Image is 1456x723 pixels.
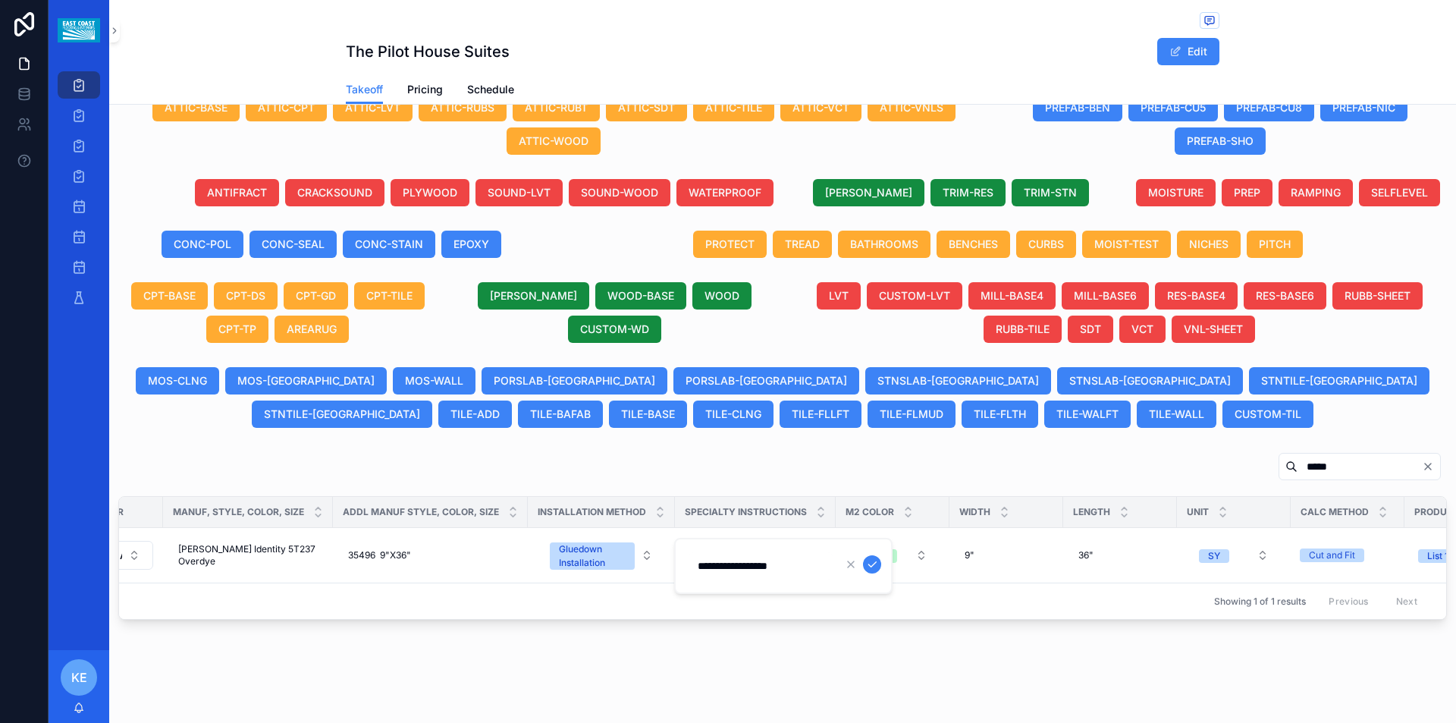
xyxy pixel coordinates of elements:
[275,316,349,343] button: AREARUG
[450,407,500,422] span: TILE-ADD
[165,100,227,115] span: ATTIC-BASE
[207,185,267,200] span: ANTIFRACT
[689,185,761,200] span: WATERPROOF
[1172,316,1255,343] button: VNL-SHEET
[346,41,510,62] h1: The Pilot House Suites
[148,373,207,388] span: MOS-CLNG
[346,82,383,97] span: Takeoff
[607,288,674,303] span: WOOD-BASE
[705,237,755,252] span: PROTECT
[996,322,1050,337] span: RUBB-TILE
[1082,231,1171,258] button: MOIST-TEST
[518,401,603,428] button: TILE-BAFAB
[880,407,943,422] span: TILE-FLMUD
[1359,179,1440,206] button: SELFLEVEL
[1291,185,1341,200] span: RAMPING
[1332,282,1423,310] button: RUBB-SHEET
[959,543,1054,567] a: 9"
[1149,407,1204,422] span: TILE-WALL
[692,282,752,310] button: WOOD
[1345,288,1410,303] span: RUBB-SHEET
[407,82,443,97] span: Pricing
[345,100,400,115] span: ATTIC-LVT
[478,282,589,310] button: [PERSON_NAME]
[262,237,325,252] span: CONC-SEAL
[1235,407,1301,422] span: CUSTOM-TIL
[419,94,507,121] button: ATTIC-RUBS
[1119,316,1166,343] button: VCT
[1187,542,1281,569] button: Select Button
[1422,461,1440,473] button: Clear
[981,288,1043,303] span: MILL-BASE4
[343,506,499,518] span: Addl Manuf Style, Color, Size
[937,231,1010,258] button: BENCHES
[1136,179,1216,206] button: MOISTURE
[1214,596,1306,608] span: Showing 1 of 1 results
[685,506,807,518] span: Specialty Instructions
[346,76,383,105] a: Takeoff
[525,100,588,115] span: ATTIC-RUBT
[1072,543,1168,567] a: 36"
[537,534,666,577] a: Select Button
[1177,231,1241,258] button: NICHES
[152,94,240,121] button: ATTIC-BASE
[930,179,1006,206] button: TRIM-RES
[1137,401,1216,428] button: TILE-WALL
[1080,322,1101,337] span: SDT
[284,282,348,310] button: CPT-GD
[1074,288,1137,303] span: MILL-BASE6
[1189,237,1228,252] span: NICHES
[867,282,962,310] button: CUSTOM-LVT
[1057,367,1243,395] button: STNSLAB-[GEOGRAPHIC_DATA]
[1247,231,1303,258] button: PITCH
[693,231,767,258] button: PROTECT
[850,237,918,252] span: BATHROOMS
[949,237,998,252] span: BENCHES
[1224,94,1314,121] button: PREFAB-CU8
[1094,237,1159,252] span: MOIST-TEST
[285,179,384,206] button: CRACKSOUND
[846,506,894,518] span: M2 Color
[780,94,861,121] button: ATTIC-VCT
[252,401,432,428] button: STNTILE-[GEOGRAPHIC_DATA]
[621,407,675,422] span: TILE-BASE
[1028,237,1064,252] span: CURBS
[1141,100,1206,115] span: PREFAB-CU5
[513,94,600,121] button: ATTIC-RUBT
[1069,373,1231,388] span: STNSLAB-[GEOGRAPHIC_DATA]
[1249,367,1429,395] button: STNTILE-[GEOGRAPHIC_DATA]
[343,231,435,258] button: CONC-STAIN
[773,231,832,258] button: TREAD
[391,179,469,206] button: PLYWOOD
[1208,549,1220,563] div: SY
[530,407,591,422] span: TILE-BAFAB
[618,100,675,115] span: ATTIC-SDT
[482,367,667,395] button: PORSLAB-[GEOGRAPHIC_DATA]
[846,542,940,569] button: Select Button
[1131,322,1153,337] span: VCT
[195,179,279,206] button: ANTIFRACT
[1261,373,1417,388] span: STNTILE-[GEOGRAPHIC_DATA]
[431,100,494,115] span: ATTIC-RUBS
[1309,549,1355,562] div: Cut and Fit
[519,134,588,149] span: ATTIC-WOOD
[1301,506,1369,518] span: Calc Method
[1078,549,1094,561] span: 36"
[962,401,1038,428] button: TILE-FLTH
[453,237,489,252] span: EPOXY
[71,668,87,687] span: KE
[206,316,268,343] button: CPT-TP
[136,367,219,395] button: MOS-CLNG
[686,373,847,388] span: PORSLAB-[GEOGRAPHIC_DATA]
[877,373,1039,388] span: STNSLAB-[GEOGRAPHIC_DATA]
[984,316,1062,343] button: RUBB-TILE
[817,282,861,310] button: LVT
[1187,134,1254,149] span: PREFAB-SHO
[494,373,655,388] span: PORSLAB-[GEOGRAPHIC_DATA]
[829,288,849,303] span: LVT
[1332,100,1395,115] span: PREFAB-NIC
[490,288,577,303] span: [PERSON_NAME]
[845,541,940,570] a: Select Button
[1016,231,1076,258] button: CURBS
[355,237,423,252] span: CONC-STAIN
